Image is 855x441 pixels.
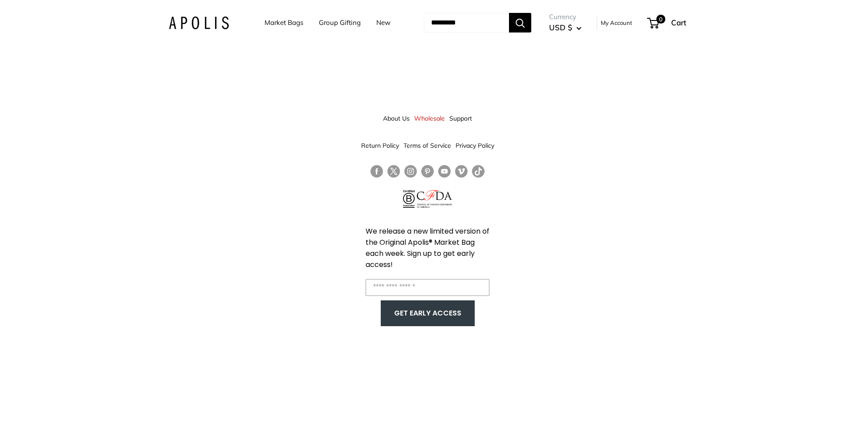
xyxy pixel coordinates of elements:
span: 0 [656,15,665,24]
a: My Account [601,17,632,28]
a: Support [449,110,472,126]
button: USD $ [549,20,582,35]
img: Apolis [169,16,229,29]
a: Follow us on Instagram [404,165,417,178]
img: Certified B Corporation [403,190,415,208]
a: Privacy Policy [456,138,494,154]
a: New [376,16,391,29]
span: We release a new limited version of the Original Apolis® Market Bag each week. Sign up to get ear... [366,226,489,270]
a: About Us [383,110,410,126]
span: Currency [549,11,582,23]
a: Return Policy [361,138,399,154]
a: Follow us on Twitter [387,165,400,181]
a: Terms of Service [403,138,451,154]
a: Follow us on Tumblr [472,165,484,178]
a: Follow us on Vimeo [455,165,468,178]
span: USD $ [549,23,572,32]
span: Cart [671,18,686,27]
button: GET EARLY ACCESS [390,305,466,322]
a: 0 Cart [648,16,686,30]
input: Search... [424,13,509,32]
a: Follow us on YouTube [438,165,451,178]
button: Search [509,13,531,32]
a: Market Bags [265,16,303,29]
img: Council of Fashion Designers of America Member [417,190,452,208]
input: Enter your email [366,279,489,296]
a: Follow us on Pinterest [421,165,434,178]
a: Wholesale [414,110,445,126]
a: Group Gifting [319,16,361,29]
a: Follow us on Facebook [370,165,383,178]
